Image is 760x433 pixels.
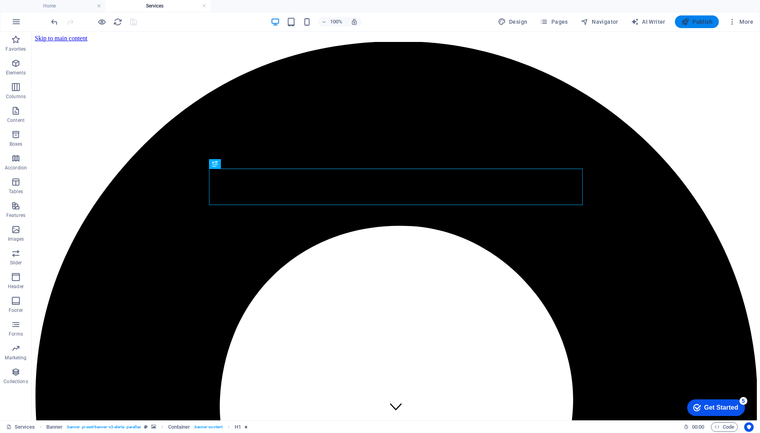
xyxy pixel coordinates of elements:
span: Click to select. Double-click to edit [46,422,63,432]
p: Images [8,236,24,242]
span: Click to select. Double-click to edit [235,422,241,432]
button: Navigator [578,15,621,28]
p: Footer [9,307,23,313]
button: AI Writer [628,15,669,28]
p: Accordion [5,165,27,171]
span: 00 00 [692,422,704,432]
i: Undo: Change image (Ctrl+Z) [50,17,59,27]
i: Reload page [113,17,122,27]
span: . banner .preset-banner-v3-alerta .parallax [66,422,141,432]
a: Skip to main content [3,3,56,10]
span: : [697,424,699,430]
p: Elements [6,70,26,76]
button: 100% [318,17,346,27]
i: This element is a customizable preset [144,425,148,429]
nav: breadcrumb [46,422,248,432]
p: Columns [6,93,26,100]
span: AI Writer [631,18,665,26]
i: Element contains an animation [244,425,248,429]
p: Header [8,283,24,290]
p: Slider [10,260,22,266]
p: Boxes [9,141,23,147]
p: Marketing [5,355,27,361]
span: . banner-content [194,422,222,432]
span: Navigator [581,18,618,26]
p: Features [6,212,25,218]
p: Content [7,117,25,123]
span: Design [498,18,528,26]
p: Favorites [6,46,26,52]
button: More [725,15,756,28]
span: Code [714,422,734,432]
div: 5 [59,2,66,9]
button: Code [711,422,738,432]
button: reload [113,17,122,27]
button: undo [49,17,59,27]
button: Pages [537,15,571,28]
p: Tables [9,188,23,195]
i: This element contains a background [151,425,156,429]
button: Publish [675,15,719,28]
p: Forms [9,331,23,337]
span: Publish [681,18,712,26]
a: Click to cancel selection. Double-click to open Pages [6,422,35,432]
h6: 100% [330,17,343,27]
h6: Session time [684,422,705,432]
span: Pages [540,18,568,26]
span: More [728,18,753,26]
span: Click to select. Double-click to edit [168,422,190,432]
div: Get Started [23,9,57,16]
h4: Services [105,2,211,10]
button: Usercentrics [744,422,754,432]
p: Collections [4,378,28,385]
button: Design [495,15,531,28]
div: Design (Ctrl+Alt+Y) [495,15,531,28]
div: Get Started 5 items remaining, 0% complete [6,4,64,21]
i: On resize automatically adjust zoom level to fit chosen device. [351,18,358,25]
